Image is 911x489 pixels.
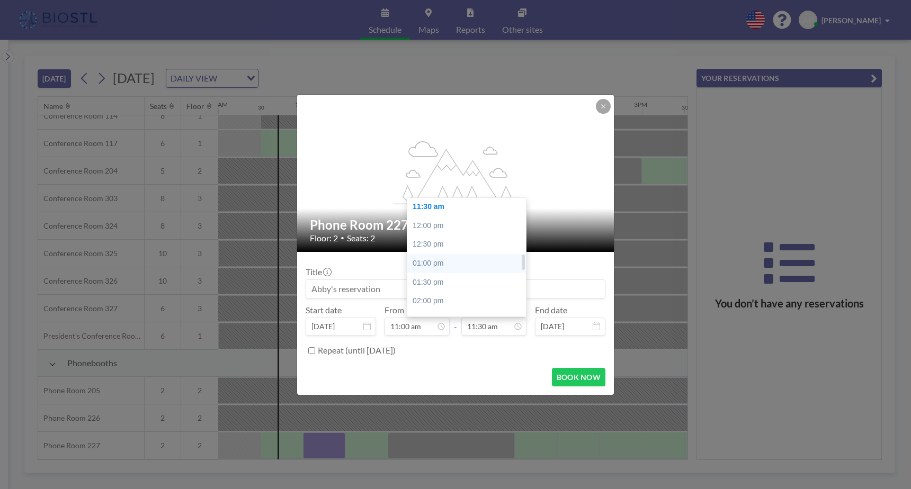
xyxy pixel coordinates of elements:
[310,217,602,233] h2: Phone Room 227
[407,235,531,254] div: 12:30 pm
[407,216,531,236] div: 12:00 pm
[306,267,331,277] label: Title
[318,345,396,356] label: Repeat (until [DATE])
[407,311,531,330] div: 02:30 pm
[535,305,567,315] label: End date
[385,305,404,315] label: From
[407,273,531,292] div: 01:30 pm
[306,280,605,298] input: Abby's reservation
[347,233,375,243] span: Seats: 2
[454,309,457,332] span: -
[341,234,344,242] span: •
[407,292,531,311] div: 02:00 pm
[407,197,531,216] div: 11:30 am
[310,233,338,243] span: Floor: 2
[552,368,605,386] button: BOOK NOW
[407,254,531,273] div: 01:00 pm
[306,305,342,315] label: Start date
